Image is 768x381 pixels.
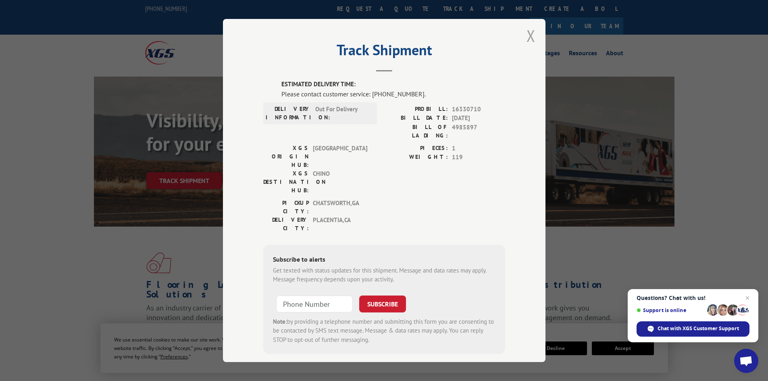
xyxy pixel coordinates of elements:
label: BILL OF LADING: [384,123,448,140]
label: WEIGHT: [384,153,448,162]
button: SUBSCRIBE [359,296,406,312]
span: Chat with XGS Customer Support [637,321,749,337]
button: Close modal [527,25,535,46]
label: DELIVERY INFORMATION: [266,105,311,122]
span: Chat with XGS Customer Support [658,325,739,332]
span: 119 [452,153,505,162]
div: Get texted with status updates for this shipment. Message and data rates may apply. Message frequ... [273,266,495,284]
span: CHATSWORTH , GA [313,199,367,216]
span: 16330710 [452,105,505,114]
span: Out For Delivery [315,105,370,122]
label: PICKUP CITY: [263,199,309,216]
span: Questions? Chat with us! [637,295,749,301]
input: Phone Number [276,296,353,312]
label: XGS ORIGIN HUB: [263,144,309,169]
label: PROBILL: [384,105,448,114]
strong: Note: [273,318,287,325]
span: 4985897 [452,123,505,140]
div: Subscribe to alerts [273,254,495,266]
span: CHINO [313,169,367,195]
span: [DATE] [452,114,505,123]
a: Open chat [734,349,758,373]
div: Please contact customer service: [PHONE_NUMBER]. [281,89,505,99]
label: ESTIMATED DELIVERY TIME: [281,80,505,89]
label: XGS DESTINATION HUB: [263,169,309,195]
span: PLACENTIA , CA [313,216,367,233]
label: DELIVERY CITY: [263,216,309,233]
label: BILL DATE: [384,114,448,123]
span: 1 [452,144,505,153]
label: PIECES: [384,144,448,153]
h2: Track Shipment [263,44,505,60]
span: Support is online [637,307,704,313]
div: by providing a telephone number and submitting this form you are consenting to be contacted by SM... [273,317,495,345]
span: [GEOGRAPHIC_DATA] [313,144,367,169]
